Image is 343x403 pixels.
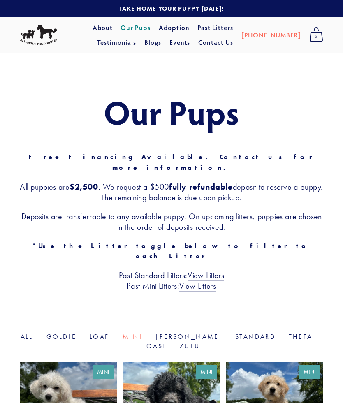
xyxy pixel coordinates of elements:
[70,182,98,192] strong: $2,500
[305,25,327,45] a: 0 items in cart
[20,181,323,203] h3: All puppies are . We request a $500 deposit to reserve a puppy. The remaining balance is due upon...
[169,35,190,50] a: Events
[20,270,323,291] h3: Past Standard Litters: Past Mini Litters:
[197,23,233,32] a: Past Litters
[188,270,224,281] a: View Litters
[121,20,151,35] a: Our Pups
[20,211,323,232] h3: Deposits are transferrable to any available puppy. On upcoming litters, puppies are chosen in the...
[90,333,109,340] a: Loaf
[123,333,143,340] a: Mini
[180,342,200,350] a: Zulu
[169,182,233,192] strong: fully refundable
[289,333,312,340] a: Theta
[198,35,233,50] a: Contact Us
[179,281,216,292] a: View Litters
[156,333,222,340] a: [PERSON_NAME]
[32,242,318,260] strong: *Use the Litter toggle below to filter to each Litter
[20,25,57,46] img: All About The Doodles
[241,28,301,42] a: [PHONE_NUMBER]
[143,342,167,350] a: Toast
[21,333,33,340] a: All
[159,20,190,35] a: Adoption
[93,20,113,35] a: About
[97,35,137,50] a: Testimonials
[144,35,161,50] a: Blogs
[28,153,321,171] strong: Free Financing Available. Contact us for more information.
[309,32,323,42] span: 0
[46,333,76,340] a: Goldie
[20,94,323,130] h1: Our Pups
[235,333,276,340] a: Standard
